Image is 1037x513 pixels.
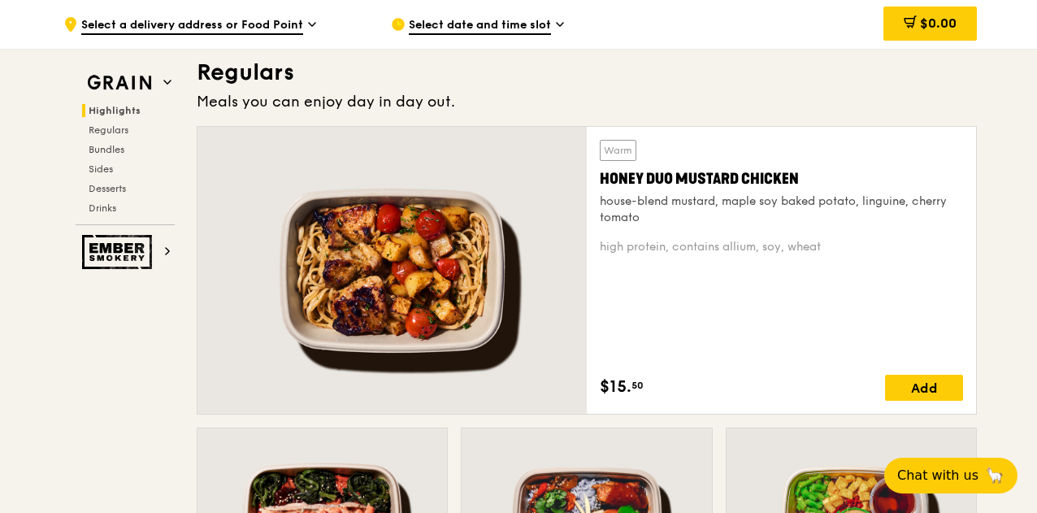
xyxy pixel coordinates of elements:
[920,15,957,31] span: $0.00
[82,235,157,269] img: Ember Smokery web logo
[81,17,303,35] span: Select a delivery address or Food Point
[409,17,551,35] span: Select date and time slot
[897,466,978,485] span: Chat with us
[89,124,128,136] span: Regulars
[89,183,126,194] span: Desserts
[600,167,963,190] div: Honey Duo Mustard Chicken
[600,193,963,226] div: house-blend mustard, maple soy baked potato, linguine, cherry tomato
[89,105,141,116] span: Highlights
[600,140,636,161] div: Warm
[89,202,116,214] span: Drinks
[985,466,1004,485] span: 🦙
[885,375,963,401] div: Add
[197,90,977,113] div: Meals you can enjoy day in day out.
[600,375,631,399] span: $15.
[600,239,963,255] div: high protein, contains allium, soy, wheat
[89,144,124,155] span: Bundles
[631,379,644,392] span: 50
[82,68,157,98] img: Grain web logo
[197,58,977,87] h3: Regulars
[89,163,113,175] span: Sides
[884,458,1017,493] button: Chat with us🦙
